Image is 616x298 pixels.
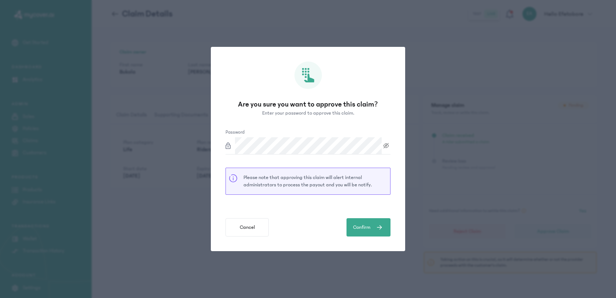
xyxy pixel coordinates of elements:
span: Cancel [240,224,255,231]
label: Password [225,129,245,136]
button: Cancel [225,218,269,236]
span: Confirm [353,224,370,231]
button: Confirm [346,218,390,236]
p: Are you sure you want to approve this claim? [225,99,390,109]
p: Please note that approving this claim will alert internal administrators to process the payout an... [243,174,387,189]
p: Enter your password to approve this claim. [262,109,354,117]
